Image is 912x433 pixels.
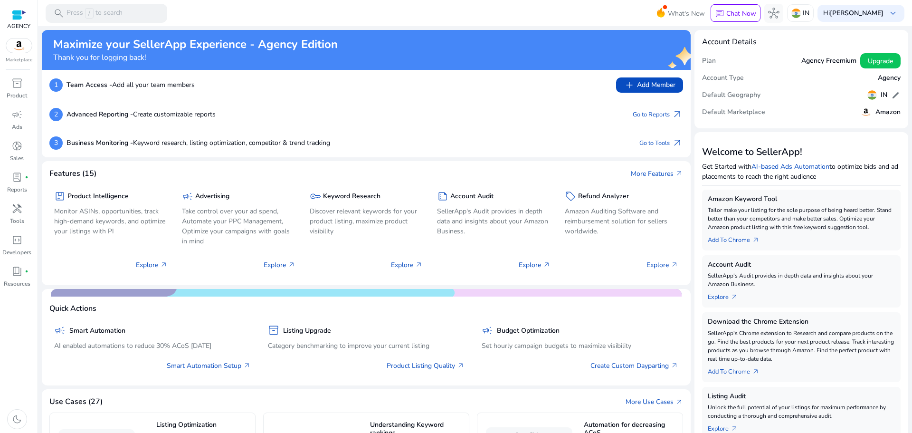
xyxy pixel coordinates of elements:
p: IN [803,5,809,21]
span: sell [565,191,576,202]
span: chat [715,9,724,19]
span: arrow_outward [671,362,678,369]
h5: Refund Analyzer [578,192,629,201]
p: Chat Now [726,9,756,18]
span: inventory_2 [11,77,23,89]
p: Explore [391,260,423,270]
img: amazon.svg [6,38,32,53]
p: Ads [12,123,22,131]
h5: Default Marketplace [702,108,765,116]
span: campaign [11,109,23,120]
span: fiber_manual_record [25,175,28,179]
button: hub [764,4,783,23]
p: Unlock the full potential of your listings for maximum performance by conducting a thorough and c... [708,403,895,420]
span: campaign [182,191,193,202]
h5: Account Audit [708,261,895,269]
p: 2 [49,108,63,121]
h4: Thank you for logging back! [53,53,338,62]
h5: Listing Upgrade [283,327,331,335]
span: arrow_outward [675,170,683,177]
a: Go to Toolsarrow_outward [639,136,683,150]
span: fiber_manual_record [25,269,28,273]
span: arrow_outward [415,261,423,269]
h4: Account Details [702,38,757,47]
a: Create Custom Dayparting [590,361,678,371]
span: dark_mode [11,414,23,425]
p: Developers [2,248,31,257]
span: What's New [668,5,705,22]
button: chatChat Now [711,4,760,22]
span: handyman [11,203,23,214]
span: Upgrade [868,56,893,66]
p: AGENCY [7,22,30,30]
p: Create customizable reports [66,109,216,119]
b: Business Monitoring - [66,138,133,147]
span: lab_profile [11,172,23,183]
span: arrow_outward [752,368,760,375]
h5: Plan [702,57,716,65]
button: Upgrade [860,53,901,68]
span: keyboard_arrow_down [887,8,899,19]
p: Explore [264,260,295,270]
p: Take control over your ad spend, Automate your PPC Management, Optimize your campaigns with goals... [182,206,295,246]
img: amazon.svg [860,106,872,118]
p: SellerApp's Chrome extension to Research and compare products on the go. Find the best products f... [708,329,895,363]
p: Explore [519,260,551,270]
span: book_4 [11,266,23,277]
p: Discover relevant keywords for your product listing, maximize product visibility [310,206,423,236]
p: Add all your team members [66,80,195,90]
a: AI-based Ads Automation [751,162,829,171]
span: code_blocks [11,234,23,246]
span: arrow_outward [671,261,678,269]
h3: Welcome to SellerApp! [702,146,901,158]
h5: Account Type [702,74,744,82]
p: Resources [4,279,30,288]
span: campaign [54,325,66,336]
span: arrow_outward [457,362,465,369]
span: add [624,79,635,91]
b: [PERSON_NAME] [830,9,883,18]
h5: Smart Automation [69,327,125,335]
span: arrow_outward [243,362,251,369]
span: / [85,8,94,19]
img: in.svg [791,9,801,18]
p: Category benchmarking to improve your current listing [268,341,465,351]
p: Hi [823,10,883,17]
h5: Listing Audit [708,393,895,401]
h5: Agency Freemium [801,57,856,65]
span: arrow_outward [752,236,760,244]
h5: Keyword Research [323,192,380,201]
h2: Maximize your SellerApp Experience - Agency Edition [53,38,338,51]
span: campaign [482,325,493,336]
span: arrow_outward [731,293,738,301]
p: Keyword research, listing optimization, competitor & trend tracking [66,138,330,148]
p: Marketplace [6,57,32,64]
p: Explore [136,260,168,270]
a: Explorearrow_outward [708,289,746,302]
p: Amazon Auditing Software and reimbursement solution for sellers worldwide. [565,206,678,236]
p: Set hourly campaign budgets to maximize visibility [482,341,678,351]
h5: Account Audit [450,192,494,201]
p: 3 [49,136,63,150]
span: package [54,191,66,202]
span: donut_small [11,140,23,152]
a: Go to Reportsarrow_outward [633,108,683,121]
p: Tools [10,217,24,225]
p: Explore [646,260,678,270]
h5: Default Geography [702,91,760,99]
p: Tailor make your listing for the sole purpose of being heard better. Stand better than your compe... [708,206,895,231]
h5: Budget Optimization [497,327,560,335]
h5: Amazon [875,108,901,116]
a: More Featuresarrow_outward [631,169,683,179]
a: More Use Casesarrow_outward [626,397,683,407]
span: arrow_outward [672,109,683,120]
b: Team Access - [66,80,112,89]
span: inventory_2 [268,325,279,336]
p: Monitor ASINs, opportunities, track high-demand keywords, and optimize your listings with PI [54,206,168,236]
p: SellerApp's Audit provides in depth data and insights about your Amazon Business. [708,271,895,289]
a: Add To Chrome [708,363,767,376]
p: AI enabled automations to reduce 30% ACoS [DATE] [54,341,251,351]
button: addAdd Member [616,77,683,93]
h5: Agency [878,74,901,82]
span: summarize [437,191,448,202]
